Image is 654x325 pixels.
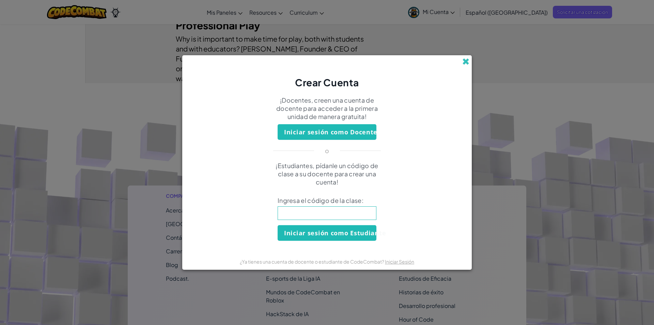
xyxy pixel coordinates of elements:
a: Iniciar Sesión [385,258,414,265]
p: ¡Docentes, creen una cuenta de docente para acceder a la primera unidad de manera gratuita! [267,96,387,121]
p: o [325,147,329,155]
span: Crear Cuenta [295,76,359,88]
button: Iniciar sesión como Estudiante [278,225,376,241]
p: ¡Estudiantes, pídanle un código de clase a su docente para crear una cuenta! [267,162,387,186]
button: Iniciar sesión como Docente [278,124,376,140]
span: Ingresa el código de la clase: [278,196,376,205]
span: ¿Ya tienes una cuenta de docente o estudiante de CodeCombat? [240,258,385,265]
